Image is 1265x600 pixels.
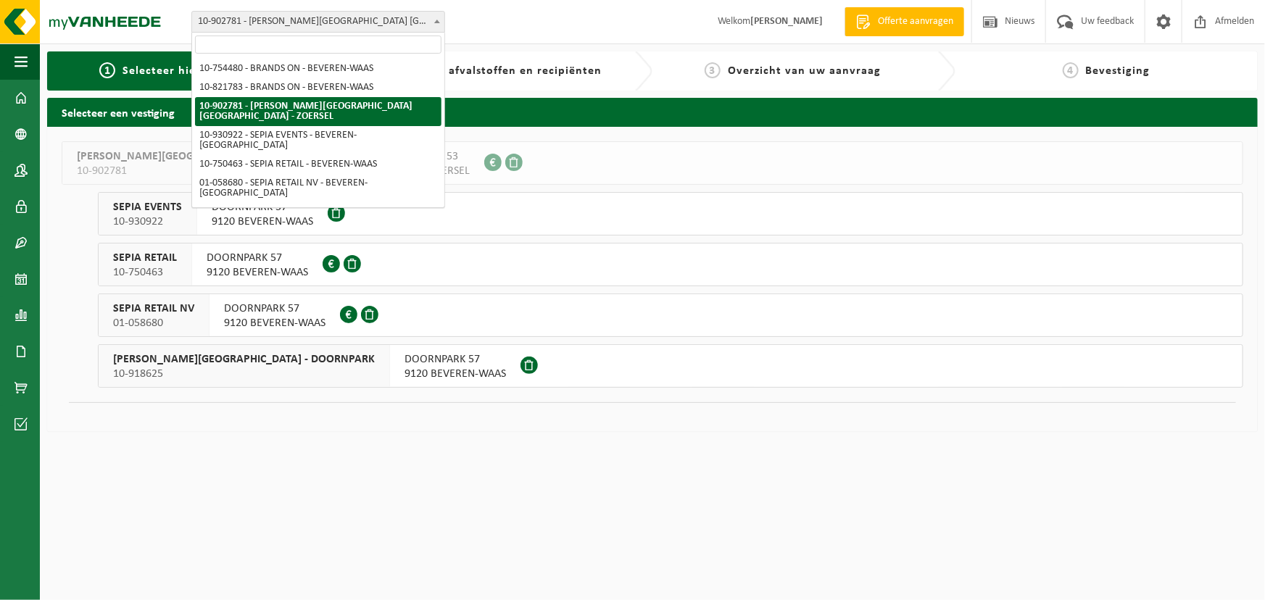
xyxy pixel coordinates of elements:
span: 10-902781 [77,164,372,178]
span: Kies uw afvalstoffen en recipiënten [402,65,602,77]
span: DOORNPARK 57 [207,251,308,265]
span: 9120 BEVEREN-WAAS [224,316,325,330]
button: SEPIA RETAIL 10-750463 DOORNPARK 579120 BEVEREN-WAAS [98,243,1243,286]
li: 10-754480 - BRANDS ON - BEVEREN-WAAS [195,59,441,78]
span: 10-750463 [113,265,177,280]
span: SEPIA RETAIL [113,251,177,265]
li: 10-930922 - SEPIA EVENTS - BEVEREN-[GEOGRAPHIC_DATA] [195,126,441,155]
li: 10-918625 - [PERSON_NAME][GEOGRAPHIC_DATA] - [GEOGRAPHIC_DATA] - [GEOGRAPHIC_DATA]-[GEOGRAPHIC_DATA] [195,203,441,242]
span: 9120 BEVEREN-WAAS [405,367,506,381]
li: 10-821783 - BRANDS ON - BEVEREN-WAAS [195,78,441,97]
span: [PERSON_NAME][GEOGRAPHIC_DATA] - DOORNPARK [113,352,375,367]
li: 10-902781 - [PERSON_NAME][GEOGRAPHIC_DATA] [GEOGRAPHIC_DATA] - ZOERSEL [195,97,441,126]
a: Offerte aanvragen [845,7,964,36]
span: 10-918625 [113,367,375,381]
span: 10-902781 - STACI BELGIUM NV - ZOERSEL [191,11,445,33]
span: Selecteer hier een vestiging [123,65,279,77]
span: Offerte aanvragen [874,14,957,29]
span: Bevestiging [1086,65,1150,77]
span: SEPIA RETAIL NV [113,301,194,316]
button: [PERSON_NAME][GEOGRAPHIC_DATA] - DOORNPARK 10-918625 DOORNPARK 579120 BEVEREN-WAAS [98,344,1243,388]
span: 4 [1063,62,1079,78]
span: 10-930922 [113,214,182,229]
span: 01-058680 [113,316,194,330]
li: 01-058680 - SEPIA RETAIL NV - BEVEREN-[GEOGRAPHIC_DATA] [195,174,441,203]
button: SEPIA EVENTS 10-930922 DOORNPARK 579120 BEVEREN-WAAS [98,192,1243,236]
span: DOORNPARK 57 [405,352,506,367]
li: 10-750463 - SEPIA RETAIL - BEVEREN-WAAS [195,155,441,174]
h2: Selecteer een vestiging [47,98,1258,126]
span: DOORNPARK 57 [224,301,325,316]
span: 10-902781 - STACI BELGIUM NV - ZOERSEL [192,12,444,32]
span: Overzicht van uw aanvraag [728,65,881,77]
strong: [PERSON_NAME] [750,16,823,27]
span: 1 [99,62,115,78]
span: 9120 BEVEREN-WAAS [212,214,313,229]
button: SEPIA RETAIL NV 01-058680 DOORNPARK 579120 BEVEREN-WAAS [98,293,1243,337]
span: 3 [705,62,721,78]
span: 9120 BEVEREN-WAAS [207,265,308,280]
span: SEPIA EVENTS [113,200,182,214]
span: [PERSON_NAME][GEOGRAPHIC_DATA] [GEOGRAPHIC_DATA] [77,149,372,164]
